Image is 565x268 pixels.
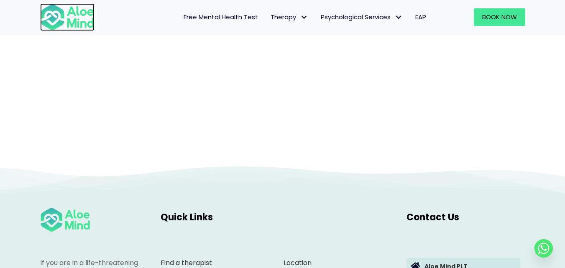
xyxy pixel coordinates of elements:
[105,8,432,26] nav: Menu
[406,211,459,224] span: Contact Us
[271,13,308,21] span: Therapy
[161,211,213,224] span: Quick Links
[284,258,312,268] a: Location
[415,13,426,21] span: EAP
[474,8,525,26] a: Book Now
[321,13,403,21] span: Psychological Services
[534,239,553,258] a: Whatsapp
[40,3,95,31] img: Aloe Mind Malaysia | Mental Healthcare Services in Malaysia and Singapore
[393,11,405,23] span: Psychological Services: submenu
[264,8,314,26] a: TherapyTherapy: submenu
[177,8,264,26] a: Free Mental Health Test
[482,13,517,21] span: Book Now
[184,13,258,21] span: Free Mental Health Test
[409,8,432,26] a: EAP
[298,11,310,23] span: Therapy: submenu
[314,8,409,26] a: Psychological ServicesPsychological Services: submenu
[161,258,212,268] a: Find a therapist
[40,207,90,232] img: Aloe mind Logo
